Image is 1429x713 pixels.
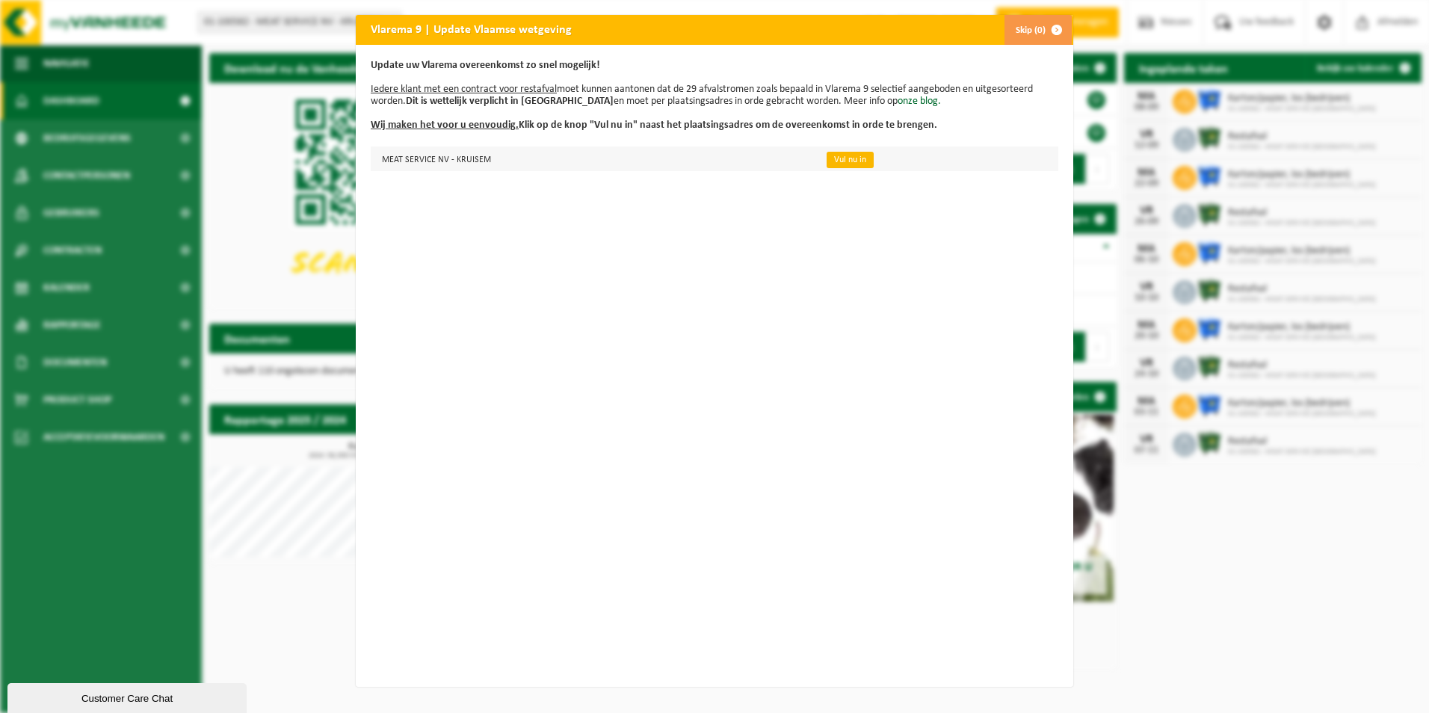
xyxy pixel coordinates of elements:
a: onze blog. [898,96,941,107]
iframe: chat widget [7,680,250,713]
b: Klik op de knop "Vul nu in" naast het plaatsingsadres om de overeenkomst in orde te brengen. [371,120,937,131]
b: Update uw Vlarema overeenkomst zo snel mogelijk! [371,60,600,71]
button: Skip (0) [1004,15,1072,45]
h2: Vlarema 9 | Update Vlaamse wetgeving [356,15,587,43]
u: Iedere klant met een contract voor restafval [371,84,557,95]
a: Vul nu in [827,152,874,168]
p: moet kunnen aantonen dat de 29 afvalstromen zoals bepaald in Vlarema 9 selectief aangeboden en ui... [371,60,1058,132]
b: Dit is wettelijk verplicht in [GEOGRAPHIC_DATA] [406,96,614,107]
u: Wij maken het voor u eenvoudig. [371,120,519,131]
td: MEAT SERVICE NV - KRUISEM [371,146,814,171]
